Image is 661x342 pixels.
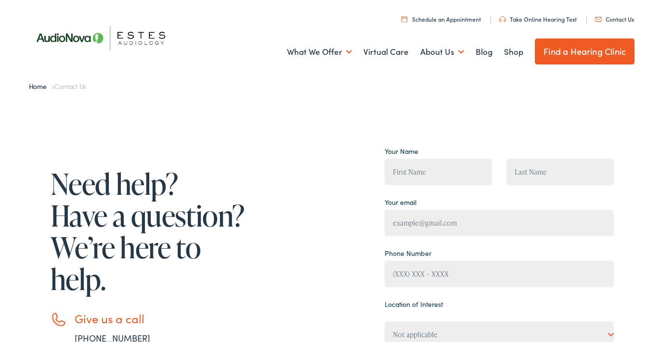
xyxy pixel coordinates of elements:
[499,16,506,22] img: utility icon
[385,146,418,156] label: Your Name
[51,168,248,295] h1: Need help? Have a question? We’re here to help.
[595,15,634,23] a: Contact Us
[385,197,416,207] label: Your email
[506,159,614,185] input: Last Name
[535,38,635,64] a: Find a Hearing Clinic
[287,34,352,70] a: What We Offer
[504,34,523,70] a: Shop
[402,15,481,23] a: Schedule an Appointment
[420,34,464,70] a: About Us
[385,261,614,287] input: (XXX) XXX - XXXX
[595,17,602,22] img: utility icon
[385,248,431,258] label: Phone Number
[499,15,577,23] a: Take Online Hearing Test
[385,299,443,309] label: Location of Interest
[402,16,407,22] img: utility icon
[363,34,409,70] a: Virtual Care
[54,81,86,91] span: Contact Us
[29,81,52,91] a: Home
[385,210,614,236] input: example@gmail.com
[29,81,87,91] span: »
[476,34,493,70] a: Blog
[75,312,248,326] h3: Give us a call
[385,159,492,185] input: First Name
